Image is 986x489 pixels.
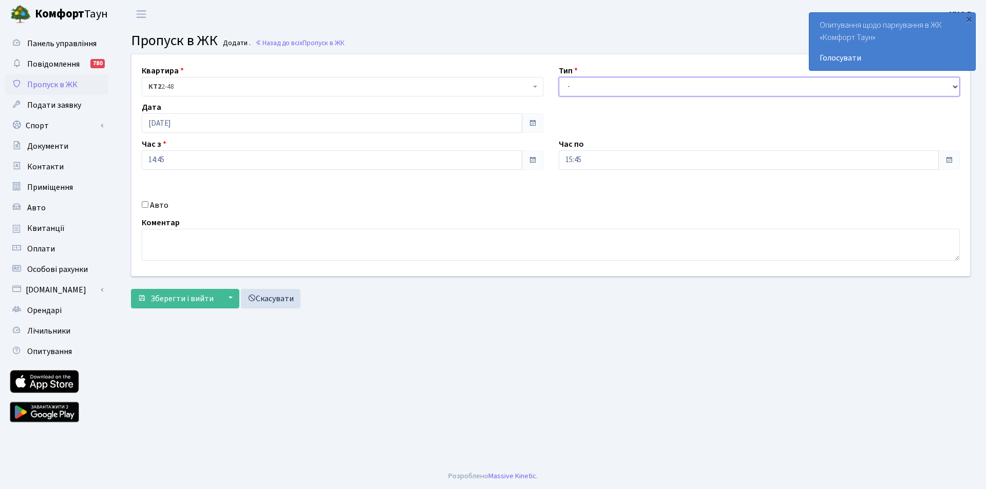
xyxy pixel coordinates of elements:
[27,79,78,90] span: Пропуск в ЖК
[27,243,55,255] span: Оплати
[5,177,108,198] a: Приміщення
[142,77,543,96] span: <b>КТ2</b>&nbsp;&nbsp;&nbsp;2-48
[131,30,218,51] span: Пропуск в ЖК
[5,218,108,239] a: Квитанції
[5,115,108,136] a: Спорт
[221,39,251,48] small: Додати .
[27,38,97,49] span: Панель управління
[142,101,161,113] label: Дата
[35,6,84,22] b: Комфорт
[5,280,108,300] a: [DOMAIN_NAME]
[27,58,80,70] span: Повідомлення
[448,471,538,482] div: Розроблено .
[148,82,161,92] b: КТ2
[142,65,184,77] label: Квартира
[559,65,578,77] label: Тип
[5,198,108,218] a: Авто
[27,161,64,172] span: Контакти
[27,141,68,152] span: Документи
[488,471,536,481] a: Massive Kinetic
[27,305,62,316] span: Орендарі
[150,293,214,304] span: Зберегти і вийти
[131,289,220,308] button: Зберегти і вийти
[142,138,166,150] label: Час з
[35,6,108,23] span: Таун
[809,13,975,70] div: Опитування щодо паркування в ЖК «Комфорт Таун»
[5,95,108,115] a: Подати заявку
[27,182,73,193] span: Приміщення
[5,300,108,321] a: Орендарі
[90,59,105,68] div: 780
[5,321,108,341] a: Лічильники
[10,4,31,25] img: logo.png
[27,202,46,213] span: Авто
[950,9,974,20] b: УНО Р.
[820,52,965,64] a: Голосувати
[27,325,70,337] span: Лічильники
[27,264,88,275] span: Особові рахунки
[128,6,154,23] button: Переключити навігацію
[27,100,81,111] span: Подати заявку
[27,346,72,357] span: Опитування
[148,82,530,92] span: <b>КТ2</b>&nbsp;&nbsp;&nbsp;2-48
[5,74,108,95] a: Пропуск в ЖК
[241,289,300,308] a: Скасувати
[964,14,974,24] div: ×
[255,38,345,48] a: Назад до всіхПропуск в ЖК
[142,217,180,229] label: Коментар
[5,33,108,54] a: Панель управління
[27,223,65,234] span: Квитанції
[150,199,168,211] label: Авто
[5,54,108,74] a: Повідомлення780
[5,239,108,259] a: Оплати
[5,259,108,280] a: Особові рахунки
[5,136,108,157] a: Документи
[5,341,108,362] a: Опитування
[5,157,108,177] a: Контакти
[950,8,974,21] a: УНО Р.
[559,138,584,150] label: Час по
[302,38,345,48] span: Пропуск в ЖК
